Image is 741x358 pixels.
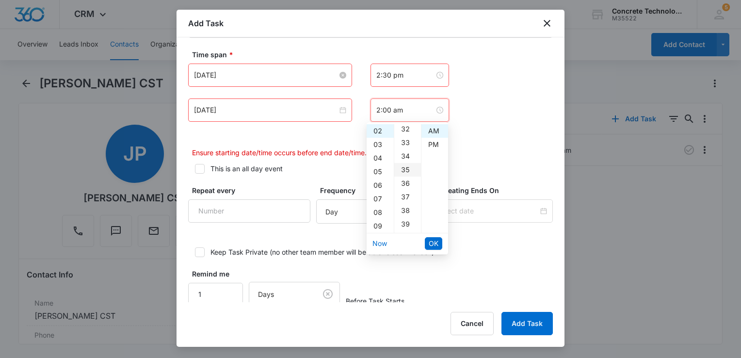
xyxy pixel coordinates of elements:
[394,204,421,217] div: 38
[320,185,430,195] label: Frequency
[501,312,553,335] button: Add Task
[421,124,448,138] div: AM
[194,70,338,81] input: Aug 15, 2025
[194,105,338,115] input: Aug 15, 2025
[367,192,394,206] div: 07
[429,238,438,249] span: OK
[192,269,247,279] label: Remind me
[367,165,394,179] div: 05
[394,149,421,163] div: 34
[394,231,421,244] div: 40
[346,296,404,306] span: Before Task Starts
[421,138,448,151] div: PM
[435,185,557,195] label: Repeating Ends On
[541,17,553,29] button: close
[192,49,557,60] label: Time span
[367,138,394,151] div: 03
[188,199,310,223] input: Number
[376,105,435,115] input: 2:00 am
[367,151,394,165] div: 04
[320,286,336,302] button: Clear
[425,237,442,250] button: OK
[437,206,538,216] input: Select date
[339,72,346,79] span: close-circle
[394,217,421,231] div: 39
[451,312,494,335] button: Cancel
[367,124,394,138] div: 02
[376,70,435,81] input: 2:30 pm
[192,147,553,158] p: Ensure starting date/time occurs before end date/time.
[367,179,394,192] div: 06
[394,177,421,190] div: 36
[394,190,421,204] div: 37
[188,17,224,29] h1: Add Task
[367,206,394,219] div: 08
[367,219,394,233] div: 09
[210,247,434,257] div: Keep Task Private (no other team member will be able to see this task)
[372,239,387,247] a: Now
[394,122,421,136] div: 32
[394,163,421,177] div: 35
[192,185,314,195] label: Repeat every
[188,283,243,306] input: Number
[210,163,283,174] div: This is an all day event
[394,136,421,149] div: 33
